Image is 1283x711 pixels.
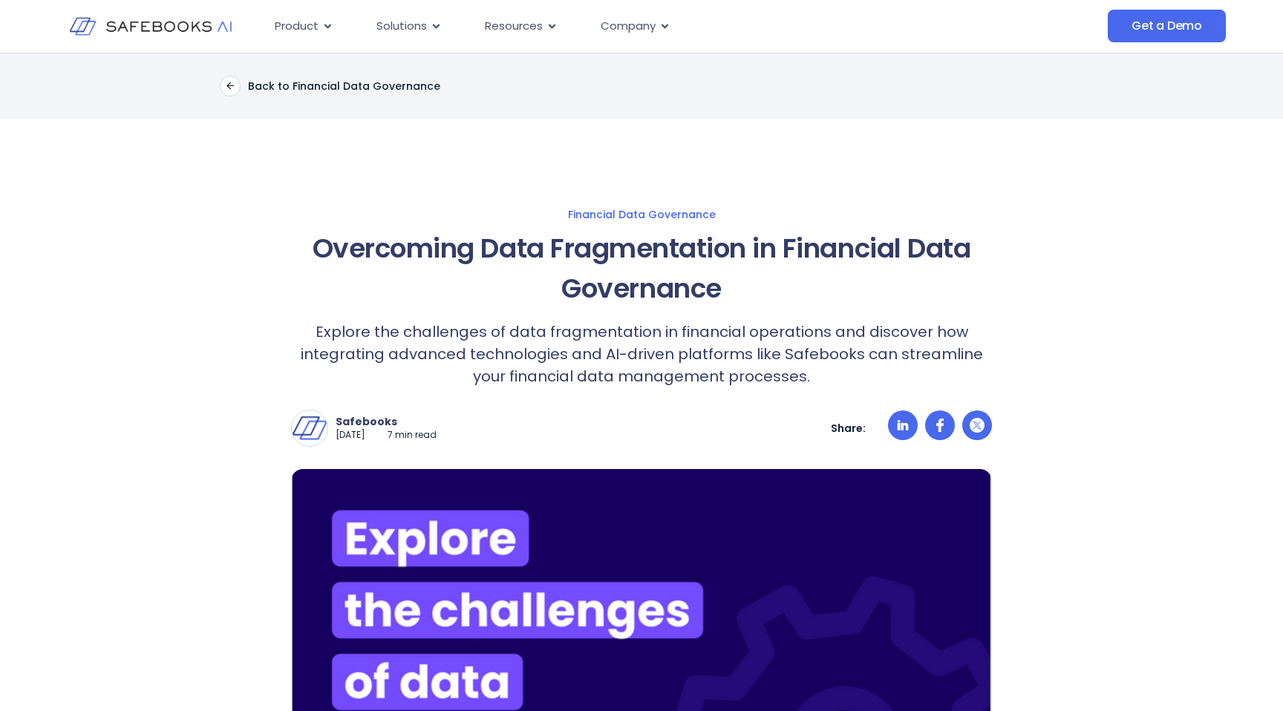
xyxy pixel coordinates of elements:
div: Menu Toggle [263,12,959,41]
p: Back to Financial Data Governance [248,79,440,93]
a: Financial Data Governance [146,208,1137,221]
span: Get a Demo [1132,19,1202,33]
p: 7 min read [388,429,437,442]
img: Safebooks [292,410,327,446]
span: Resources [485,18,543,35]
p: Share: [831,422,866,435]
p: [DATE] [336,429,365,442]
nav: Menu [263,12,959,41]
p: Safebooks [336,415,437,428]
p: Explore the challenges of data fragmentation in financial operations and discover how integrating... [291,321,992,387]
a: Get a Demo [1108,10,1226,42]
span: Solutions [376,18,427,35]
a: Back to Financial Data Governance [220,76,440,96]
span: Company [601,18,656,35]
h1: Overcoming Data Fragmentation in Financial Data Governance [291,229,992,309]
span: Product [275,18,319,35]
